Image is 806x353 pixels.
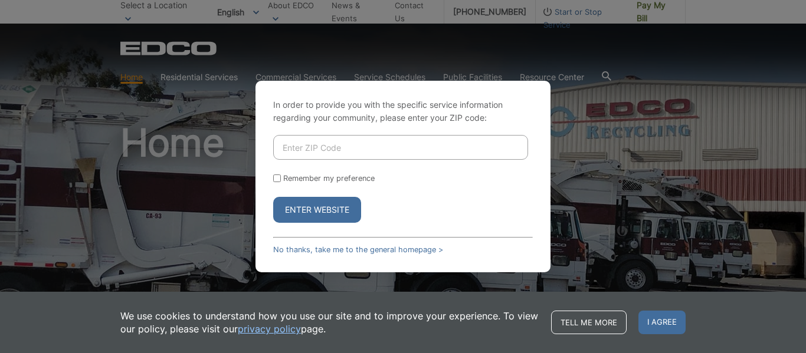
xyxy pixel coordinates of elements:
a: No thanks, take me to the general homepage > [273,245,443,254]
span: I agree [638,311,686,334]
p: We use cookies to understand how you use our site and to improve your experience. To view our pol... [120,309,539,335]
button: Enter Website [273,197,361,223]
input: Enter ZIP Code [273,135,528,160]
p: In order to provide you with the specific service information regarding your community, please en... [273,98,533,124]
label: Remember my preference [283,174,375,183]
a: privacy policy [238,322,301,335]
a: Tell me more [551,311,627,334]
